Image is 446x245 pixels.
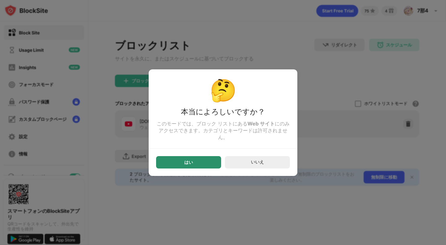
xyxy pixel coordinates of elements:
[156,120,290,141] div: このモードでは、ブロック リストにある にのみアクセスできます。カテゴリとキーワードは許可されません。
[251,159,264,165] div: いいえ
[156,77,290,103] div: 🤔
[156,107,290,120] div: 本当によろしいですか？
[247,120,275,127] strong: Web サイト
[184,160,193,165] div: はい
